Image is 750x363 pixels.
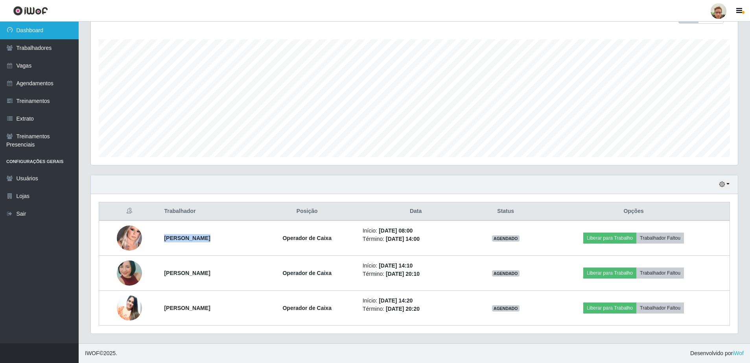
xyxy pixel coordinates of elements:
th: Status [474,202,538,221]
strong: Operador de Caixa [282,235,332,241]
button: Trabalhador Faltou [636,268,684,279]
time: [DATE] 08:00 [379,227,413,234]
th: Opções [538,202,730,221]
th: Posição [256,202,358,221]
time: [DATE] 14:10 [379,262,413,269]
button: Liberar para Trabalho [583,302,636,313]
span: Desenvolvido por [690,349,744,357]
th: Trabalhador [159,202,256,221]
li: Término: [363,305,469,313]
time: [DATE] 14:00 [386,236,420,242]
li: Término: [363,235,469,243]
li: Início: [363,297,469,305]
li: Término: [363,270,469,278]
strong: [PERSON_NAME] [164,235,210,241]
img: 1718151507068.jpeg [117,210,142,266]
img: 1748700965023.jpeg [117,292,142,324]
button: Trabalhador Faltou [636,233,684,244]
span: AGENDADO [492,305,520,312]
span: IWOF [85,350,100,356]
time: [DATE] 20:20 [386,306,420,312]
button: Liberar para Trabalho [583,268,636,279]
strong: [PERSON_NAME] [164,305,210,311]
span: AGENDADO [492,270,520,277]
time: [DATE] 20:10 [386,271,420,277]
li: Início: [363,227,469,235]
span: AGENDADO [492,235,520,242]
span: © 2025 . [85,349,117,357]
button: Liberar para Trabalho [583,233,636,244]
th: Data [358,202,474,221]
li: Início: [363,262,469,270]
a: iWof [733,350,744,356]
time: [DATE] 14:20 [379,297,413,304]
button: Trabalhador Faltou [636,302,684,313]
strong: [PERSON_NAME] [164,270,210,276]
img: 1752018104421.jpeg [117,246,142,299]
strong: Operador de Caixa [282,270,332,276]
img: CoreUI Logo [13,6,48,16]
strong: Operador de Caixa [282,305,332,311]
